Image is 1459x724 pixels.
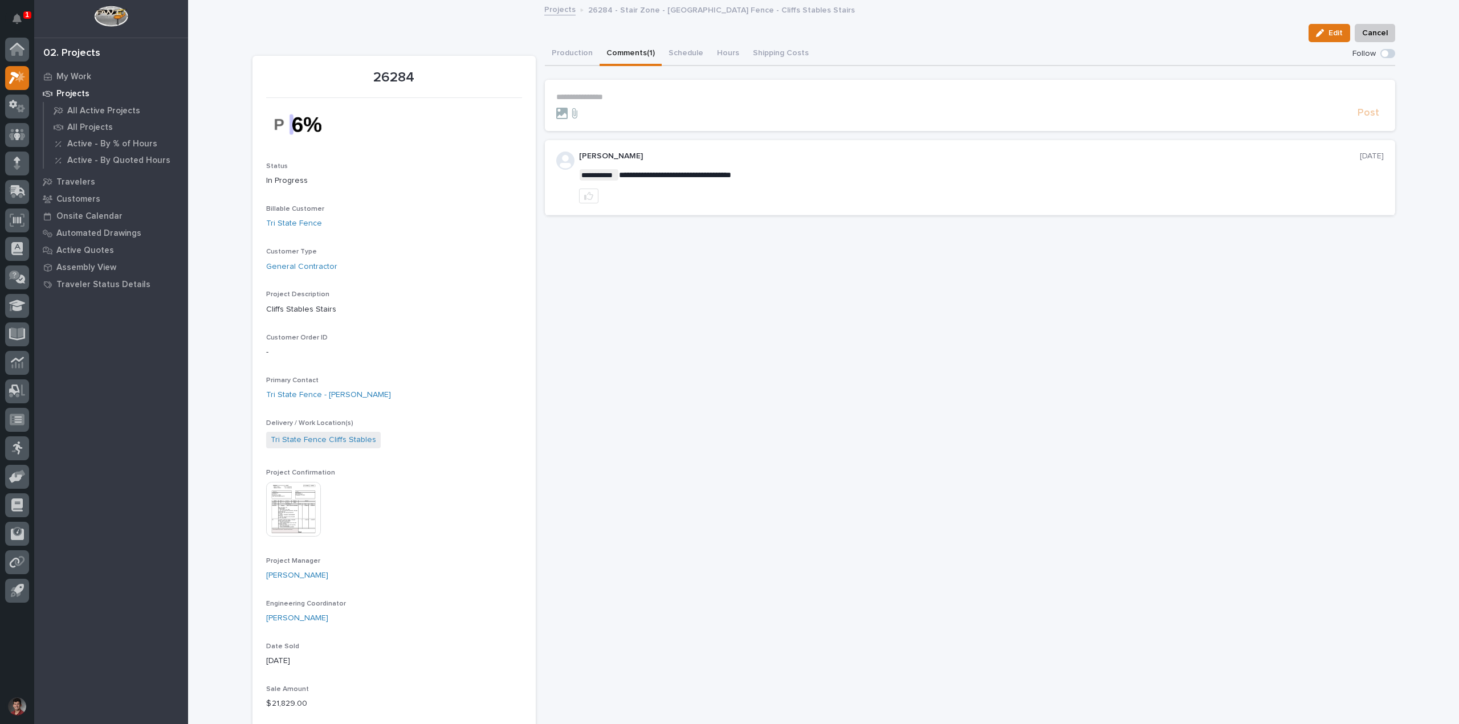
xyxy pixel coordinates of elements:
[579,152,1360,161] p: [PERSON_NAME]
[710,42,746,66] button: Hours
[5,694,29,718] button: users-avatar
[266,206,324,212] span: Billable Customer
[56,246,114,256] p: Active Quotes
[266,570,328,582] a: [PERSON_NAME]
[44,119,188,135] a: All Projects
[44,136,188,152] a: Active - By % of Hours
[588,3,855,15] p: 26284 - Stair Zone - [GEOGRAPHIC_DATA] Fence - Cliffs Stables Stairs
[266,698,522,710] p: $ 21,829.00
[266,346,522,358] p: -
[662,42,710,66] button: Schedule
[67,156,170,166] p: Active - By Quoted Hours
[1358,107,1379,120] span: Post
[34,190,188,207] a: Customers
[545,42,600,66] button: Production
[266,612,328,624] a: [PERSON_NAME]
[5,7,29,31] button: Notifications
[266,163,288,170] span: Status
[56,72,91,82] p: My Work
[56,280,150,290] p: Traveler Status Details
[266,175,522,187] p: In Progress
[67,139,157,149] p: Active - By % of Hours
[266,334,328,341] span: Customer Order ID
[271,434,376,446] a: Tri State Fence Cliffs Stables
[266,304,522,316] p: Cliffs Stables Stairs
[94,6,128,27] img: Workspace Logo
[25,11,29,19] p: 1
[1309,24,1350,42] button: Edit
[44,103,188,118] a: All Active Projects
[1353,107,1384,120] button: Post
[266,420,353,427] span: Delivery / Work Location(s)
[34,173,188,190] a: Travelers
[600,42,662,66] button: Comments (1)
[266,643,299,650] span: Date Sold
[746,42,816,66] button: Shipping Costs
[556,152,574,170] svg: avatar
[266,69,522,86] p: 26284
[1355,24,1395,42] button: Cancel
[56,89,89,99] p: Projects
[1352,49,1376,59] p: Follow
[266,655,522,667] p: [DATE]
[14,14,29,32] div: Notifications1
[56,194,100,204] p: Customers
[266,105,352,144] img: 2nIk1Cr_cHz85E5Ski2s__c6HfbXw4n43sH-eak7nz4
[44,152,188,168] a: Active - By Quoted Hours
[34,207,188,224] a: Onsite Calendar
[34,276,188,293] a: Traveler Status Details
[544,2,576,15] a: Projects
[1362,26,1388,40] span: Cancel
[67,106,140,116] p: All Active Projects
[34,259,188,276] a: Assembly View
[266,377,319,384] span: Primary Contact
[266,261,337,273] a: General Contractor
[1328,28,1343,38] span: Edit
[266,558,320,565] span: Project Manager
[56,177,95,187] p: Travelers
[34,242,188,259] a: Active Quotes
[266,469,335,476] span: Project Confirmation
[56,211,123,222] p: Onsite Calendar
[266,218,322,230] a: Tri State Fence
[56,263,116,273] p: Assembly View
[67,122,113,133] p: All Projects
[579,189,598,203] button: like this post
[56,228,141,239] p: Automated Drawings
[266,600,346,607] span: Engineering Coordinator
[266,291,329,298] span: Project Description
[34,85,188,102] a: Projects
[266,686,309,693] span: Sale Amount
[1360,152,1384,161] p: [DATE]
[34,68,188,85] a: My Work
[266,248,317,255] span: Customer Type
[34,224,188,242] a: Automated Drawings
[43,47,100,60] div: 02. Projects
[266,389,391,401] a: Tri State Fence - [PERSON_NAME]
